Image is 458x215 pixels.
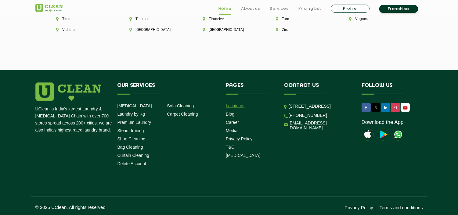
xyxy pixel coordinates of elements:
[401,105,409,111] img: UClean Laundry and Dry Cleaning
[56,28,109,32] li: Vidisha
[284,83,352,94] h4: Contact us
[226,153,260,158] a: [MEDICAL_DATA]
[276,17,329,21] li: Tura
[117,120,151,125] a: Premium Laundry
[331,5,370,13] a: Profile
[167,112,198,117] a: Carpet Cleaning
[226,83,275,94] h4: Pages
[226,120,239,125] a: Career
[226,136,252,141] a: Privacy Policy
[289,113,327,118] a: [PHONE_NUMBER]
[241,5,260,12] a: About us
[35,106,113,134] p: UClean is India's largest Laundry & [MEDICAL_DATA] Chain with over 700+ stores spread across 200+...
[56,17,109,21] li: Tiniali
[226,128,237,133] a: Media
[117,83,217,94] h4: Our Services
[117,153,149,158] a: Curtain Cleaning
[377,128,389,141] img: playstoreicon.png
[362,128,374,141] img: apple-icon.png
[344,205,373,210] a: Privacy Policy
[117,136,146,141] a: Shoe Cleaning
[276,28,329,32] li: Ziro
[35,4,63,12] img: UClean Laundry and Dry Cleaning
[298,5,321,12] a: Pricing List
[226,145,234,150] a: T&C
[35,83,101,101] img: logo.png
[130,17,182,21] li: Tinsukia
[130,28,182,32] li: [GEOGRAPHIC_DATA]
[226,103,244,108] a: Locate us
[203,17,255,21] li: Tirunelveli
[392,128,404,141] img: UClean Laundry and Dry Cleaning
[117,161,146,166] a: Delete Account
[362,119,404,125] a: Download the App
[117,128,144,133] a: Steam Ironing
[226,112,234,117] a: Blog
[117,112,145,117] a: Laundry by Kg
[218,5,232,12] a: Home
[349,17,402,21] li: Vagamon
[203,28,255,32] li: [GEOGRAPHIC_DATA]
[167,103,194,108] a: Sofa Cleaning
[379,5,418,13] a: Franchise
[362,83,415,94] h4: Follow us
[289,120,352,130] a: [EMAIL_ADDRESS][DOMAIN_NAME]
[117,145,143,150] a: Bag Cleaning
[289,103,352,110] p: [STREET_ADDRESS]
[270,5,288,12] a: Services
[117,103,152,108] a: [MEDICAL_DATA]
[35,205,229,210] p: © 2025 UClean. All rights reserved
[380,205,423,210] a: Terms and conditions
